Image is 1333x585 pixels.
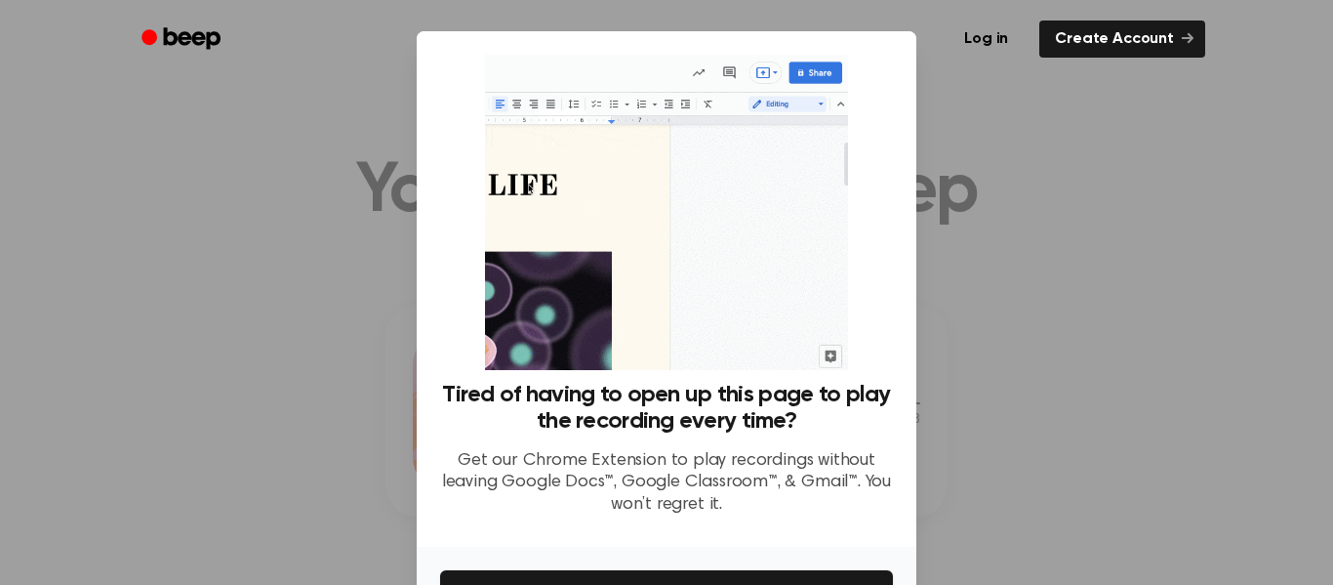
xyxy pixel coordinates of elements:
[1039,21,1205,58] a: Create Account
[440,450,893,517] p: Get our Chrome Extension to play recordings without leaving Google Docs™, Google Classroom™, & Gm...
[485,55,847,370] img: Beep extension in action
[440,382,893,435] h3: Tired of having to open up this page to play the recording every time?
[945,17,1028,62] a: Log in
[128,21,238,59] a: Beep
